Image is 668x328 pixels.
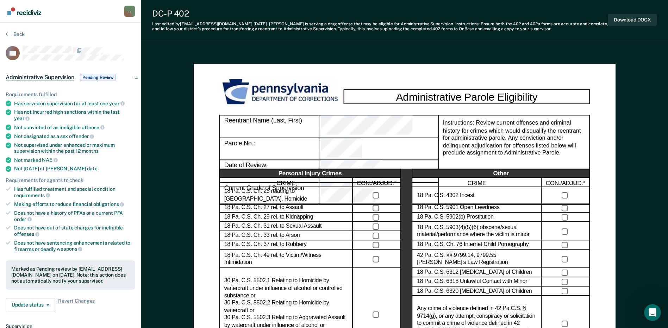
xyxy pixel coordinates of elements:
label: 18 Pa. C.S. Ch. 25 relating to [GEOGRAPHIC_DATA]. Homicide [224,188,348,203]
label: 18 Pa. C.S. 6320 [MEDICAL_DATA] of Children [417,288,532,295]
span: NAE [42,157,57,163]
label: 18 Pa. C.S. 5901 Open Lewdness [417,204,499,212]
span: obligations [93,201,124,207]
span: [DATE] [254,21,267,26]
span: offense [82,125,105,130]
div: Reentrant Name (Last, First) [319,115,438,138]
div: Does not have a history of PFAs or a current PFA order [14,210,135,222]
span: Pending Review [80,74,116,81]
button: Update status [6,298,55,312]
div: CRIME [412,178,542,187]
iframe: Intercom live chat [644,304,661,321]
label: 18 Pa. C.S. Ch. 76 Internet Child Pornography [417,241,529,249]
img: Recidiviz [7,7,41,15]
div: Other [412,169,590,178]
div: Not designated as a sex [14,133,135,139]
div: Not marked [14,157,135,163]
label: 18 Pa. C.S. Ch. 49 rel. to Victim/Witness Intimidation [224,252,348,266]
div: Does not have out of state charges for ineligible [14,225,135,237]
div: n [124,6,135,17]
label: 18 Pa. C.S. Ch. 27 rel. to Assault [224,204,303,212]
label: 18 Pa. C.S. 4302 Incest [417,192,474,199]
span: year [14,115,30,121]
div: Making efforts to reduce financial [14,201,135,207]
div: Has served on supervision for at least one [14,100,135,107]
span: months [82,148,99,154]
img: PDOC Logo [219,76,343,108]
span: Administrative Supervision [6,74,74,81]
div: DC-P 402 [152,8,608,19]
div: CON./ADJUD.* [542,178,590,187]
div: Requirements for agents to check [6,177,135,183]
label: 42 Pa. C.S. §§ 9799.14, 9799.55 [PERSON_NAME]’s Law Registration [417,252,537,266]
label: 18 Pa. C.S. Ch. 31 rel. to Sexual Assault [224,223,321,230]
div: Instructions: Review current offenses and criminal history for crimes which would disqualify the ... [438,115,590,205]
span: Revert Changes [58,298,95,312]
button: Download DOCX [608,14,657,26]
div: Has not incurred high sanctions within the last [14,109,135,121]
label: 18 Pa. C.S. Ch. 33 rel. to Arson [224,232,300,239]
div: Last edited by [EMAIL_ADDRESS][DOMAIN_NAME] . [PERSON_NAME] is serving a drug offense that may be... [152,21,608,32]
div: Date of Review: [219,160,319,182]
span: requirements [14,193,50,198]
span: year [109,101,125,106]
div: Marked as Pending review by [EMAIL_ADDRESS][DOMAIN_NAME] on [DATE]. Note: this action does not au... [11,266,130,284]
span: offender [69,133,94,139]
div: Not convicted of an ineligible [14,124,135,131]
div: Reentrant Name (Last, First) [219,115,319,138]
label: 18 Pa. C.S. 5903(4)(5)(6) obscene/sexual material/performance where the victim is minor [417,224,537,239]
span: weapons [57,246,82,252]
label: 18 Pa. C.S. 5902(b) Prostitution [417,214,494,221]
div: Parole No.: [319,138,438,160]
div: Administrative Parole Eligibility [343,89,590,104]
div: Personal Injury Crimes [219,169,401,178]
label: 18 Pa. C.S. 6312 [MEDICAL_DATA] of Children [417,269,532,276]
div: Does not have sentencing enhancements related to firearms or deadly [14,240,135,252]
label: 18 Pa. C.S. Ch. 37 rel. to Robbery [224,241,306,249]
label: 18 Pa. C.S. Ch. 29 rel. to Kidnapping [224,214,313,221]
div: Date of Review: [319,160,438,182]
div: Has fulfilled treatment and special condition [14,186,135,198]
label: 18 Pa. C.S. 6318 Unlawful Contact with Minor [417,278,527,286]
div: CON./ADJUD.* [352,178,401,187]
div: Not supervised under enhanced or maximum supervision within the past 12 [14,142,135,154]
div: Parole No.: [219,138,319,160]
div: Requirements fulfilled [6,92,135,97]
button: Profile dropdown button [124,6,135,17]
span: offenses [14,231,39,237]
div: CRIME [219,178,352,187]
span: date [87,166,97,171]
button: Back [6,31,25,37]
div: Not [DATE] of [PERSON_NAME] [14,166,135,172]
